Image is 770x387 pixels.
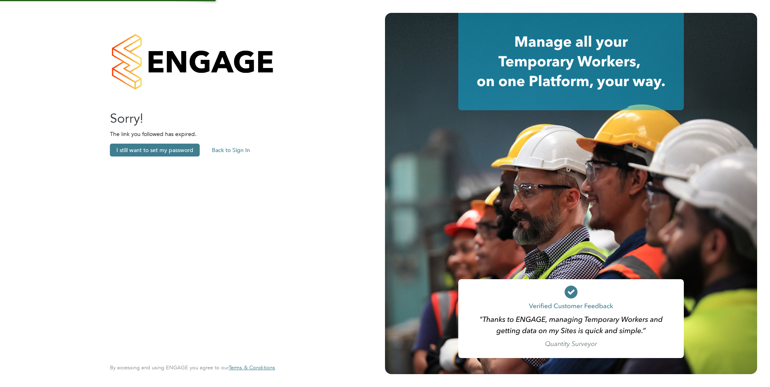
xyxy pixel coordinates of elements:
span: By accessing and using ENGAGE you agree to our [110,364,275,371]
a: Terms & Conditions [229,364,275,371]
h2: Sorry! [110,110,267,127]
button: Back to Sign In [205,144,257,156]
button: I still want to set my password [110,144,200,156]
p: The link you followed has expired. [110,130,267,138]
